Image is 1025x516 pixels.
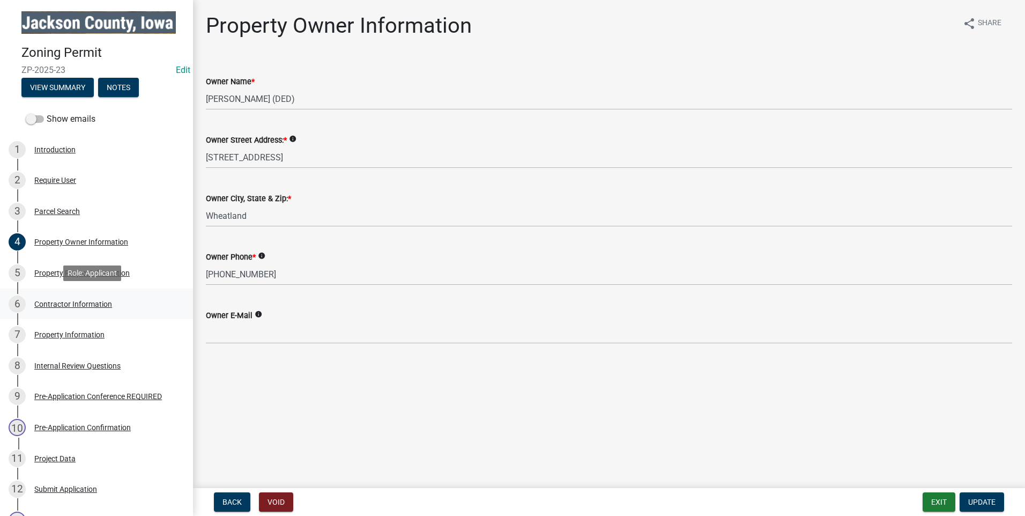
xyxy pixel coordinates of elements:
div: Property Information [34,331,105,338]
button: Notes [98,78,139,97]
div: 9 [9,388,26,405]
div: Parcel Search [34,208,80,215]
span: Back [222,498,242,506]
div: Contractor Information [34,300,112,308]
div: 7 [9,326,26,343]
h1: Property Owner Information [206,13,472,39]
h4: Zoning Permit [21,45,184,61]
i: info [258,252,265,260]
span: Update [968,498,996,506]
button: Back [214,492,250,512]
div: Require User [34,176,76,184]
wm-modal-confirm: Edit Application Number [176,65,190,75]
div: Introduction [34,146,76,153]
button: View Summary [21,78,94,97]
a: Edit [176,65,190,75]
div: Property Owner Information [34,238,128,246]
button: Exit [923,492,955,512]
div: Property Project Information [34,269,130,277]
div: Pre-Application Conference REQUIRED [34,393,162,400]
div: 12 [9,481,26,498]
label: Owner Phone [206,254,256,261]
label: Show emails [26,113,95,126]
button: Update [960,492,1004,512]
div: Internal Review Questions [34,362,121,370]
label: Owner E-Mail [206,312,252,320]
span: ZP-2025-23 [21,65,172,75]
i: share [963,17,976,30]
label: Owner Name [206,78,255,86]
label: Owner Street Address: [206,137,287,144]
wm-modal-confirm: Notes [98,84,139,92]
div: 11 [9,450,26,467]
div: 6 [9,296,26,313]
div: 3 [9,203,26,220]
div: 5 [9,264,26,282]
div: 4 [9,233,26,250]
div: Role: Applicant [63,266,121,281]
i: info [289,135,296,143]
span: Share [978,17,1001,30]
div: 2 [9,172,26,189]
wm-modal-confirm: Summary [21,84,94,92]
div: 1 [9,141,26,158]
div: Project Data [34,455,76,462]
div: Submit Application [34,485,97,493]
button: Void [259,492,293,512]
label: Owner City, State & Zip: [206,195,291,203]
i: info [255,311,262,318]
button: shareShare [954,13,1010,34]
div: 10 [9,419,26,436]
div: Pre-Application Confirmation [34,424,131,431]
img: Jackson County, Iowa [21,11,176,34]
div: 8 [9,357,26,374]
